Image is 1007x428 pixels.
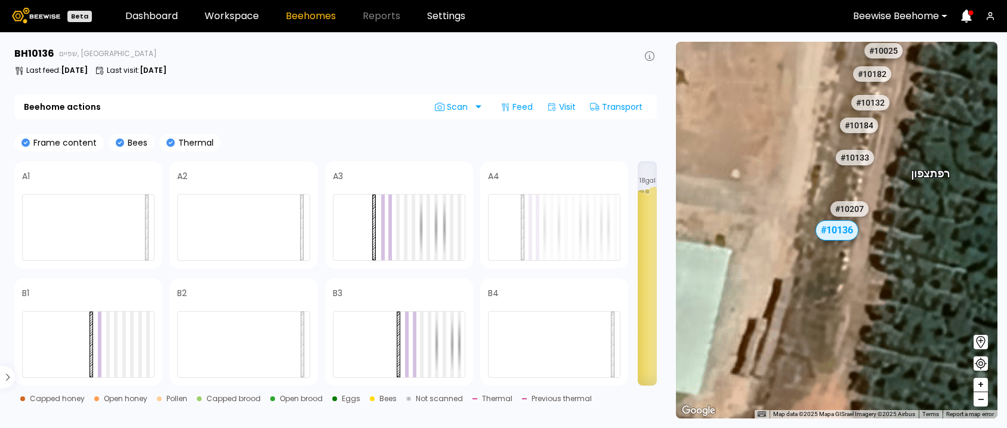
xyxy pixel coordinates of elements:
[974,378,988,392] button: +
[427,11,465,21] a: Settings
[22,172,30,180] h4: A1
[974,392,988,407] button: –
[482,395,512,402] div: Thermal
[175,138,214,147] p: Thermal
[280,395,323,402] div: Open brood
[30,138,97,147] p: Frame content
[205,11,259,21] a: Workspace
[12,8,60,23] img: Beewise logo
[496,97,538,116] div: Feed
[140,65,166,75] b: [DATE]
[816,220,858,241] div: # 10136
[59,50,157,57] span: שפיים, [GEOGRAPHIC_DATA]
[435,102,472,112] span: Scan
[851,94,889,110] div: # 10132
[946,411,994,417] a: Report a map error
[22,289,29,297] h4: B1
[679,403,718,418] a: Open this area in Google Maps (opens a new window)
[26,67,88,74] p: Last feed :
[177,172,187,180] h4: A2
[532,395,592,402] div: Previous thermal
[978,392,984,407] span: –
[379,395,397,402] div: Bees
[30,395,85,402] div: Capped honey
[773,411,915,417] span: Map data ©2025 Mapa GISrael Imagery ©2025 Airbus
[911,155,950,180] div: רפת צפון
[640,178,656,184] span: 18 gal
[830,201,869,217] div: # 10207
[104,395,147,402] div: Open honey
[542,97,580,116] div: Visit
[177,289,187,297] h4: B2
[977,377,984,392] span: +
[124,138,147,147] p: Bees
[363,11,400,21] span: Reports
[840,117,878,133] div: # 10184
[14,49,54,58] h3: BH 10136
[61,65,88,75] b: [DATE]
[24,103,101,111] b: Beehome actions
[333,172,343,180] h4: A3
[67,11,92,22] div: Beta
[416,395,463,402] div: Not scanned
[853,66,891,82] div: # 10182
[488,289,499,297] h4: B4
[206,395,261,402] div: Capped brood
[679,403,718,418] img: Google
[333,289,342,297] h4: B3
[585,97,647,116] div: Transport
[107,67,166,74] p: Last visit :
[922,411,939,417] a: Terms (opens in new tab)
[864,42,903,58] div: # 10025
[758,410,766,418] button: Keyboard shortcuts
[836,149,874,165] div: # 10133
[342,395,360,402] div: Eggs
[286,11,336,21] a: Beehomes
[488,172,499,180] h4: A4
[125,11,178,21] a: Dashboard
[166,395,187,402] div: Pollen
